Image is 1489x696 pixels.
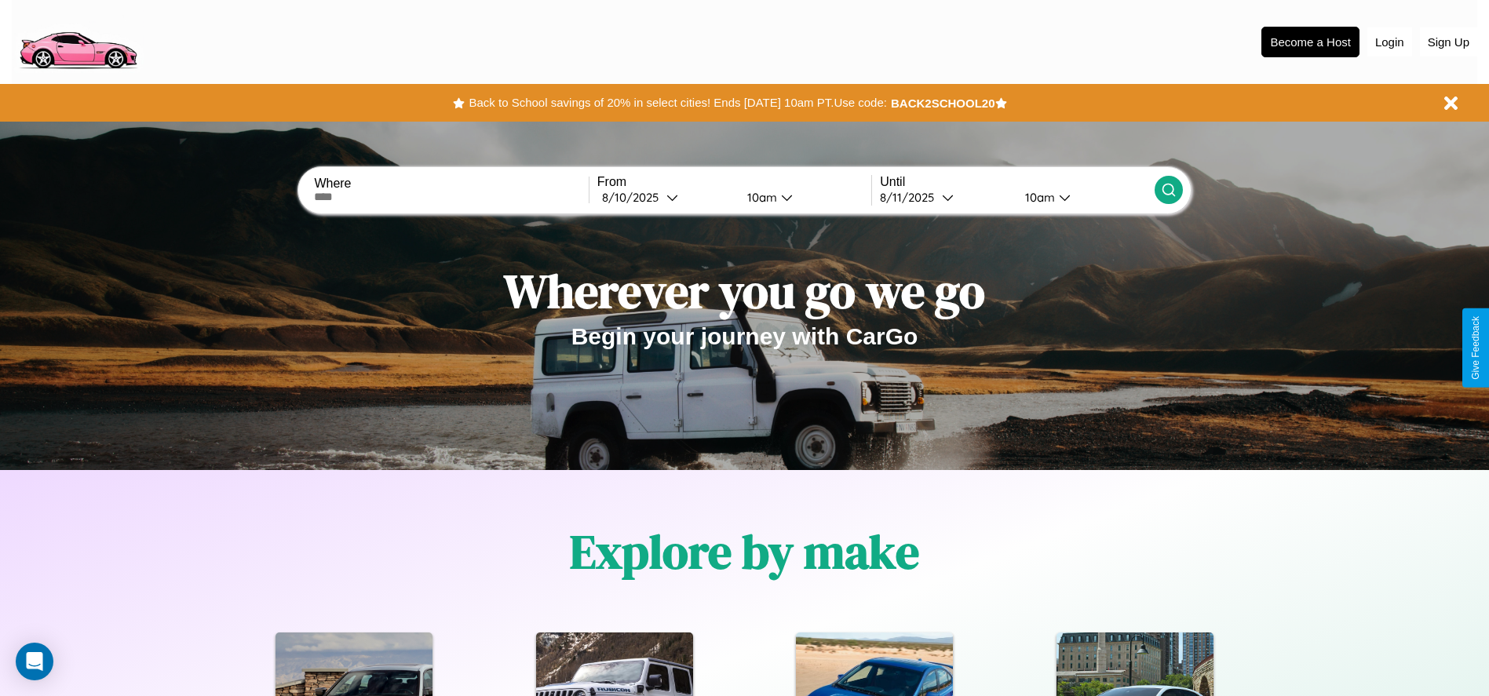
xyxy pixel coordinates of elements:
[465,92,890,114] button: Back to School savings of 20% in select cities! Ends [DATE] 10am PT.Use code:
[570,519,919,584] h1: Explore by make
[16,643,53,680] div: Open Intercom Messenger
[1420,27,1477,56] button: Sign Up
[1017,190,1059,205] div: 10am
[12,8,144,73] img: logo
[880,190,942,205] div: 8 / 11 / 2025
[891,97,995,110] b: BACK2SCHOOL20
[314,177,588,191] label: Where
[1367,27,1412,56] button: Login
[1013,189,1155,206] button: 10am
[597,189,735,206] button: 8/10/2025
[1261,27,1359,57] button: Become a Host
[880,175,1154,189] label: Until
[597,175,871,189] label: From
[602,190,666,205] div: 8 / 10 / 2025
[1470,316,1481,380] div: Give Feedback
[739,190,781,205] div: 10am
[735,189,872,206] button: 10am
